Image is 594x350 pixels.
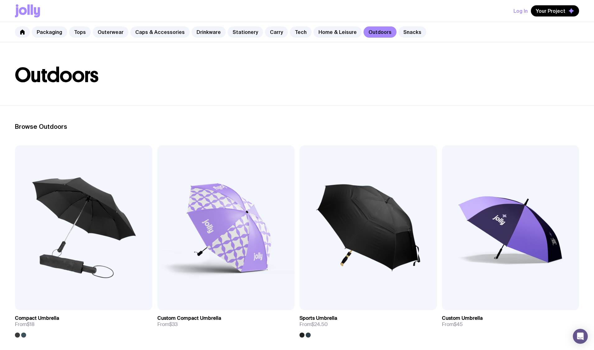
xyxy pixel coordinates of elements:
[15,310,152,338] a: Compact UmbrellaFrom$18
[192,26,226,38] a: Drinkware
[27,321,35,328] span: $18
[157,310,295,333] a: Custom Compact UmbrellaFrom$33
[32,26,67,38] a: Packaging
[531,5,579,16] button: Your Project
[364,26,397,38] a: Outdoors
[290,26,312,38] a: Tech
[157,321,178,328] span: From
[15,65,579,85] h1: Outdoors
[442,310,579,333] a: Custom UmbrellaFrom$45
[15,321,35,328] span: From
[265,26,288,38] a: Carry
[299,315,337,321] h3: Sports Umbrella
[69,26,91,38] a: Tops
[299,310,437,338] a: Sports UmbrellaFrom$24.50
[15,123,579,130] h2: Browse Outdoors
[573,329,588,344] div: Open Intercom Messenger
[15,315,59,321] h3: Compact Umbrella
[130,26,190,38] a: Caps & Accessories
[299,321,328,328] span: From
[442,321,463,328] span: From
[454,321,463,328] span: $45
[536,8,565,14] span: Your Project
[313,26,362,38] a: Home & Leisure
[513,5,528,16] button: Log In
[93,26,128,38] a: Outerwear
[157,315,221,321] h3: Custom Compact Umbrella
[398,26,426,38] a: Snacks
[442,315,483,321] h3: Custom Umbrella
[169,321,178,328] span: $33
[228,26,263,38] a: Stationery
[311,321,328,328] span: $24.50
